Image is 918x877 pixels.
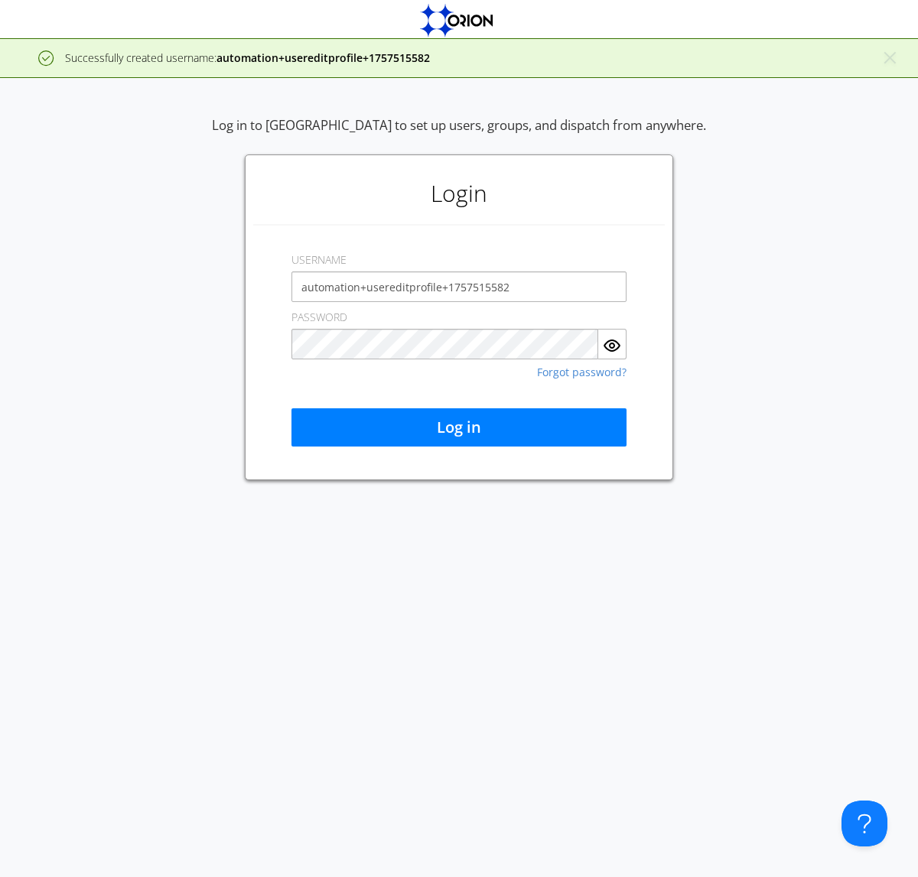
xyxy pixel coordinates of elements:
button: Show Password [598,329,627,359]
iframe: Toggle Customer Support [841,801,887,846]
label: PASSWORD [291,310,347,325]
span: Successfully created username: [65,50,430,65]
img: eye.svg [603,336,621,355]
h1: Login [253,163,665,224]
strong: automation+usereditprofile+1757515582 [216,50,430,65]
div: Log in to [GEOGRAPHIC_DATA] to set up users, groups, and dispatch from anywhere. [212,116,706,154]
label: USERNAME [291,252,347,268]
button: Log in [291,408,627,447]
input: Password [291,329,598,359]
a: Forgot password? [537,367,627,378]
